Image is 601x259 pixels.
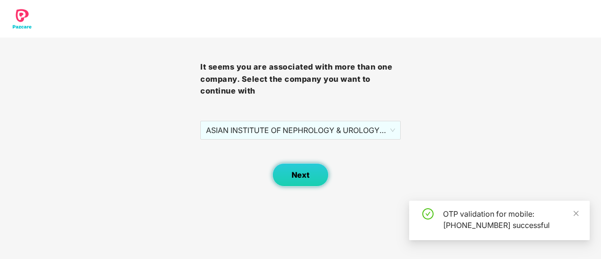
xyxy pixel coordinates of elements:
[206,121,395,139] span: ASIAN INSTITUTE OF NEPHROLOGY & UROLOGY PRIVATE LIMITED - 101209 - ADMIN
[443,208,578,231] div: OTP validation for mobile: [PHONE_NUMBER] successful
[292,171,309,180] span: Next
[573,210,579,217] span: close
[422,208,434,220] span: check-circle
[200,61,401,97] h3: It seems you are associated with more than one company. Select the company you want to continue with
[272,163,329,187] button: Next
